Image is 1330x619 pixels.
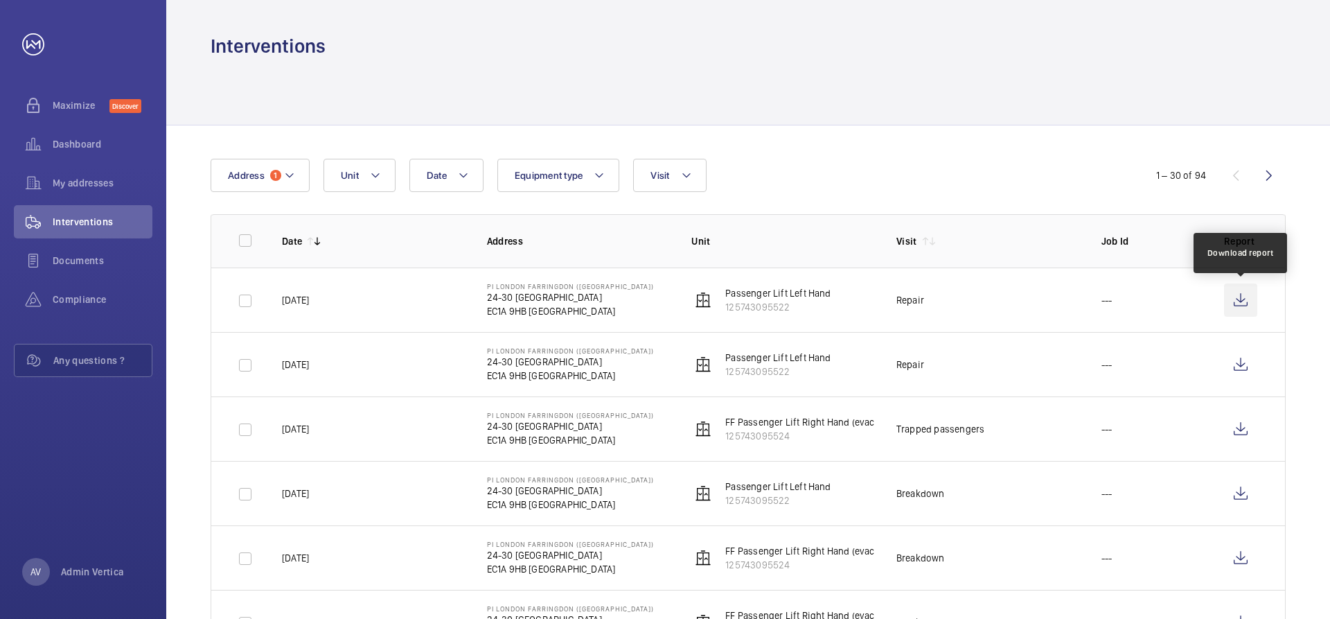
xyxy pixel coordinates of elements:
p: FF Passenger Lift Right Hand (evacuation) [725,544,905,558]
div: Trapped passengers [896,422,984,436]
p: Date [282,234,302,248]
p: EC1A 9HB [GEOGRAPHIC_DATA] [487,562,654,576]
span: Interventions [53,215,152,229]
span: Address [228,170,265,181]
p: --- [1101,293,1112,307]
button: Date [409,159,484,192]
p: EC1A 9HB [GEOGRAPHIC_DATA] [487,498,654,512]
p: --- [1101,487,1112,500]
p: 24-30 [GEOGRAPHIC_DATA] [487,419,654,433]
p: 125743095524 [725,429,905,443]
p: 125743095522 [725,300,831,314]
p: EC1A 9HB [GEOGRAPHIC_DATA] [487,304,654,318]
button: Visit [633,159,706,192]
p: Passenger Lift Left Hand [725,286,831,300]
span: Maximize [53,98,109,112]
p: FF Passenger Lift Right Hand (evacuation) [725,415,905,429]
p: [DATE] [282,487,309,500]
img: elevator.svg [695,550,711,566]
p: 24-30 [GEOGRAPHIC_DATA] [487,290,654,304]
p: [DATE] [282,358,309,372]
span: Compliance [53,293,152,306]
button: Unit [323,159,396,192]
p: 24-30 [GEOGRAPHIC_DATA] [487,484,654,498]
span: Documents [53,254,152,268]
div: Repair [896,358,924,372]
p: Job Id [1101,234,1202,248]
img: elevator.svg [695,292,711,308]
span: Visit [650,170,669,181]
span: Equipment type [515,170,583,181]
p: PI London Farringdon ([GEOGRAPHIC_DATA]) [487,347,654,355]
p: PI London Farringdon ([GEOGRAPHIC_DATA]) [487,476,654,484]
img: elevator.svg [695,485,711,502]
span: Discover [109,99,141,113]
img: elevator.svg [695,421,711,437]
p: [DATE] [282,293,309,307]
p: 24-30 [GEOGRAPHIC_DATA] [487,548,654,562]
p: EC1A 9HB [GEOGRAPHIC_DATA] [487,369,654,383]
p: Passenger Lift Left Hand [725,480,831,494]
p: 125743095522 [725,494,831,507]
p: PI London Farringdon ([GEOGRAPHIC_DATA]) [487,540,654,548]
p: PI London Farringdon ([GEOGRAPHIC_DATA]) [487,411,654,419]
p: 24-30 [GEOGRAPHIC_DATA] [487,355,654,369]
p: PI London Farringdon ([GEOGRAPHIC_DATA]) [487,282,654,290]
p: --- [1101,422,1112,436]
p: 125743095524 [725,558,905,572]
button: Address1 [211,159,310,192]
p: 125743095522 [725,365,831,378]
h1: Interventions [211,33,326,59]
span: 1 [270,170,281,181]
p: Passenger Lift Left Hand [725,351,831,365]
p: AV [30,565,41,579]
span: Any questions ? [53,354,152,367]
span: Date [427,170,447,181]
p: Visit [896,234,917,248]
img: elevator.svg [695,356,711,373]
button: Equipment type [497,159,620,192]
p: [DATE] [282,551,309,565]
div: Repair [896,293,924,307]
p: Unit [691,234,874,248]
div: Download report [1207,247,1274,259]
span: Dashboard [53,137,152,151]
div: 1 – 30 of 94 [1156,168,1206,182]
p: --- [1101,551,1112,565]
p: Address [487,234,670,248]
div: Breakdown [896,487,945,500]
p: [DATE] [282,422,309,436]
div: Breakdown [896,551,945,565]
p: EC1A 9HB [GEOGRAPHIC_DATA] [487,433,654,447]
p: PI London Farringdon ([GEOGRAPHIC_DATA]) [487,604,654,613]
span: My addresses [53,176,152,190]
span: Unit [341,170,359,181]
p: --- [1101,358,1112,372]
p: Admin Vertica [61,565,124,579]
